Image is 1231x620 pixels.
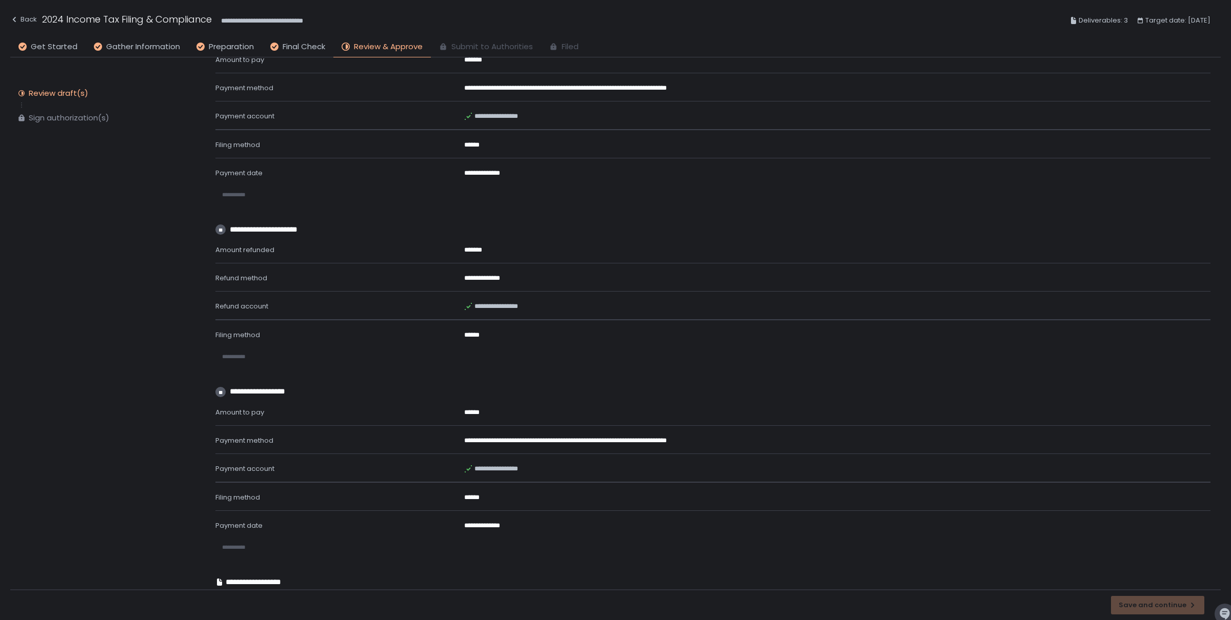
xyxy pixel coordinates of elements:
[215,301,268,311] span: Refund account
[10,13,37,26] div: Back
[42,12,212,26] h1: 2024 Income Tax Filing & Compliance
[215,55,264,65] span: Amount to pay
[283,41,325,53] span: Final Check
[215,464,274,473] span: Payment account
[215,273,267,283] span: Refund method
[215,521,263,530] span: Payment date
[29,88,88,98] div: Review draft(s)
[215,492,260,502] span: Filing method
[451,41,533,53] span: Submit to Authorities
[215,111,274,121] span: Payment account
[29,113,109,123] div: Sign authorization(s)
[31,41,77,53] span: Get Started
[215,168,263,178] span: Payment date
[215,140,260,150] span: Filing method
[215,436,273,445] span: Payment method
[215,83,273,93] span: Payment method
[562,41,579,53] span: Filed
[215,330,260,340] span: Filing method
[215,245,274,255] span: Amount refunded
[1145,14,1210,27] span: Target date: [DATE]
[106,41,180,53] span: Gather Information
[215,407,264,417] span: Amount to pay
[209,41,254,53] span: Preparation
[354,41,423,53] span: Review & Approve
[1079,14,1128,27] span: Deliverables: 3
[10,12,37,29] button: Back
